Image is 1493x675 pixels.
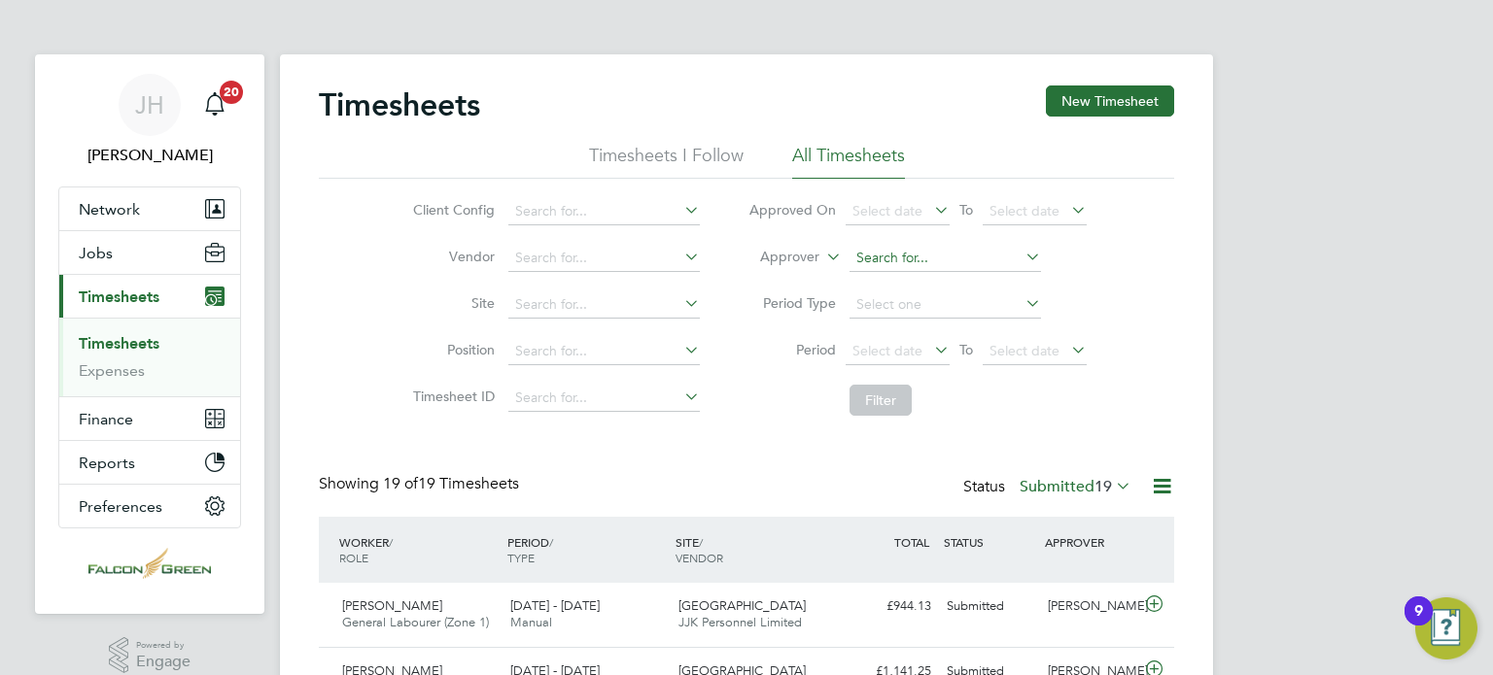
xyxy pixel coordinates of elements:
span: Select date [990,342,1059,359]
label: Site [407,294,495,312]
button: Network [59,187,240,230]
input: Search for... [508,291,700,319]
nav: Main navigation [35,54,264,614]
button: Finance [59,397,240,440]
div: [PERSON_NAME] [1040,591,1141,623]
span: ROLE [339,550,368,565]
a: 20 [195,74,234,136]
label: Approver [732,248,819,267]
span: Engage [136,654,191,670]
label: Timesheet ID [407,388,495,405]
span: VENDOR [676,550,723,565]
label: Period Type [748,294,836,312]
span: Select date [990,202,1059,219]
span: Jobs [79,244,113,262]
button: Jobs [59,231,240,274]
span: Reports [79,454,135,472]
label: Approved On [748,201,836,219]
span: 20 [220,81,243,104]
li: Timesheets I Follow [589,144,744,179]
span: Manual [510,614,552,630]
label: Position [407,341,495,358]
span: John Hearty [58,144,241,167]
span: [PERSON_NAME] [342,597,442,614]
label: Submitted [1020,477,1131,496]
span: To [954,197,979,222]
span: [GEOGRAPHIC_DATA] [678,597,806,614]
input: Search for... [850,245,1041,272]
input: Select one [850,291,1041,319]
div: 9 [1414,611,1423,636]
div: SITE [671,524,839,575]
a: Expenses [79,361,145,380]
label: Period [748,341,836,358]
span: Powered by [136,637,191,654]
span: 19 Timesheets [383,474,519,493]
span: Select date [852,342,922,359]
span: Network [79,200,140,219]
span: [DATE] - [DATE] [510,597,600,614]
input: Search for... [508,245,700,272]
button: Reports [59,441,240,484]
a: JH[PERSON_NAME] [58,74,241,167]
h2: Timesheets [319,85,480,124]
span: / [699,534,703,550]
button: Filter [850,385,912,416]
label: Client Config [407,201,495,219]
span: Timesheets [79,287,159,306]
button: Preferences [59,485,240,527]
li: All Timesheets [792,144,905,179]
span: / [549,534,553,550]
button: New Timesheet [1046,85,1174,117]
div: Submitted [939,591,1040,623]
span: General Labourer (Zone 1) [342,614,489,630]
div: £944.13 [838,591,939,623]
button: Open Resource Center, 9 new notifications [1415,597,1477,659]
div: Showing [319,474,523,494]
div: APPROVER [1040,524,1141,559]
span: JJK Personnel Limited [678,614,802,630]
span: TYPE [507,550,535,565]
div: Status [963,474,1135,501]
a: Powered byEngage [109,637,191,674]
input: Search for... [508,385,700,412]
div: WORKER [334,524,503,575]
span: To [954,337,979,362]
span: Finance [79,410,133,428]
label: Vendor [407,248,495,265]
div: Timesheets [59,318,240,396]
img: falcongreen-logo-retina.png [88,548,211,579]
a: Go to home page [58,548,241,579]
span: 19 of [383,474,418,493]
input: Search for... [508,338,700,365]
input: Search for... [508,198,700,225]
button: Timesheets [59,275,240,318]
span: Preferences [79,497,162,516]
a: Timesheets [79,334,159,353]
div: PERIOD [503,524,671,575]
span: / [389,534,393,550]
span: JH [135,92,164,118]
span: TOTAL [894,534,929,550]
span: 19 [1094,477,1112,496]
span: Select date [852,202,922,219]
div: STATUS [939,524,1040,559]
